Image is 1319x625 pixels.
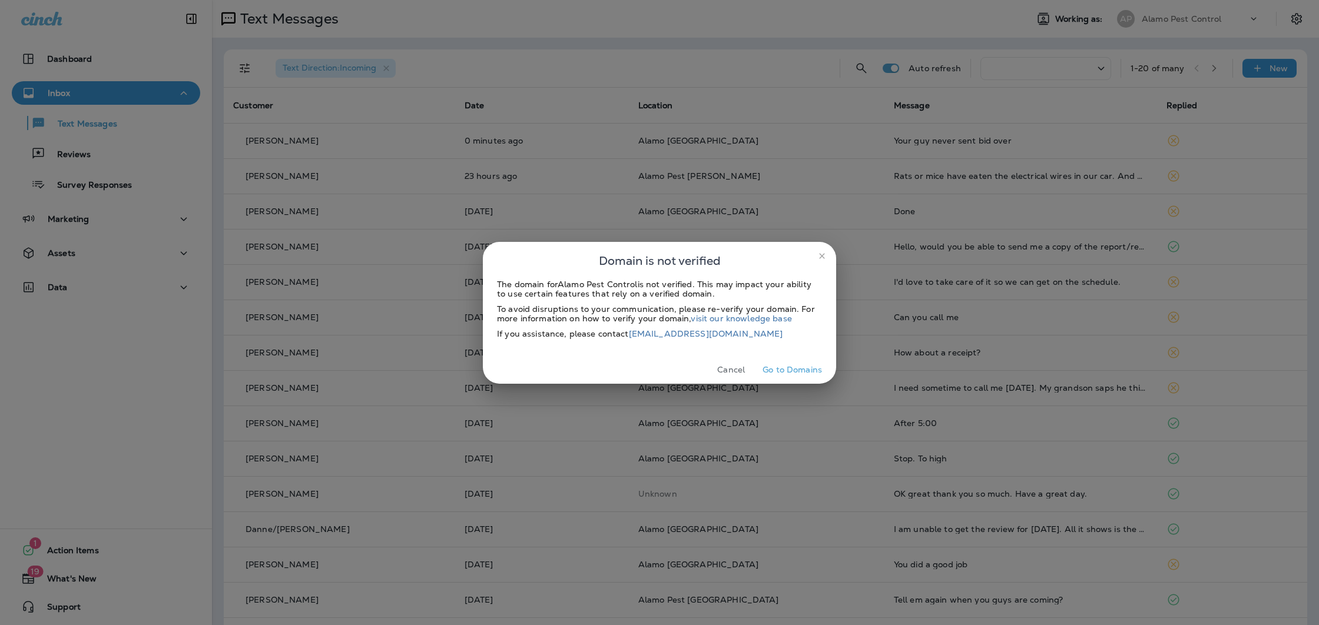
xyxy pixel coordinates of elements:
div: To avoid disruptions to your communication, please re-verify your domain. For more information on... [497,304,822,323]
button: Cancel [709,361,753,379]
div: If you assistance, please contact [497,329,822,338]
a: visit our knowledge base [691,313,791,324]
button: close [813,247,831,265]
div: The domain for Alamo Pest Control is not verified. This may impact your ability to use certain fe... [497,280,822,298]
a: [EMAIL_ADDRESS][DOMAIN_NAME] [629,328,783,339]
span: Domain is not verified [599,251,721,270]
button: Go to Domains [758,361,827,379]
